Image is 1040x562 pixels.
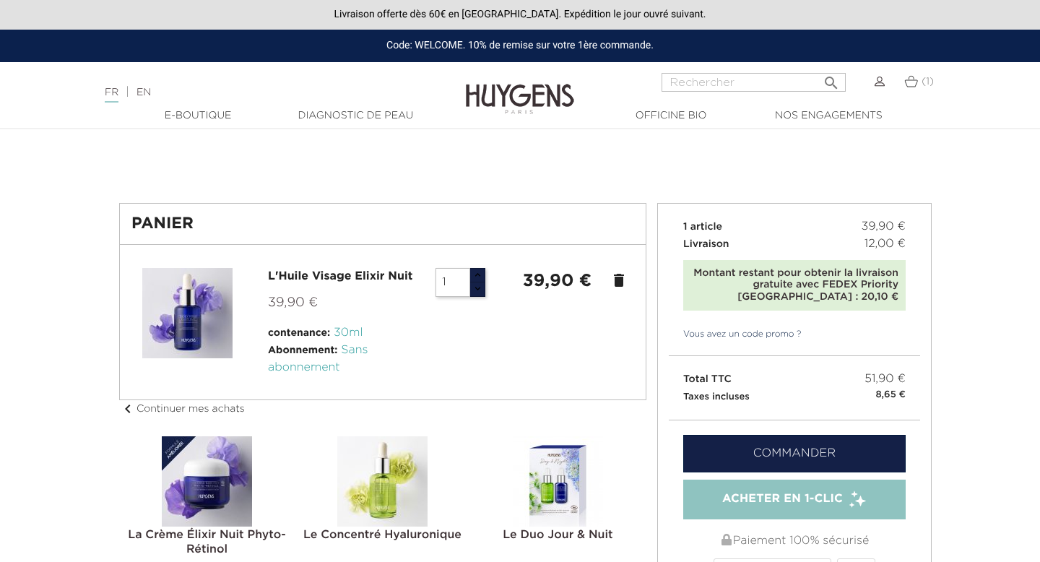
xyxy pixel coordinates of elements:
[268,328,330,338] span: contenance:
[662,73,846,92] input: Rechercher
[683,374,732,384] span: Total TTC
[864,235,906,253] span: 12,00 €
[864,371,906,388] span: 51,90 €
[128,529,285,555] a: La Crème Élixir Nuit Phyto-Rétinol
[119,135,921,176] iframe: PayPal Message 1
[97,84,422,101] div: |
[268,271,412,282] a: L'Huile Visage Elixir Nuit
[268,296,318,309] span: 39,90 €
[142,268,233,358] img: L\'Huile Visage Elixir Nuit
[875,388,906,402] small: 8,65 €
[721,534,732,545] img: Paiement 100% sécurisé
[503,529,612,541] a: Le Duo Jour & Nuit
[669,328,802,341] a: Vous avez un code promo ?
[337,436,428,527] img: Le Concentré Hyaluronique
[268,345,337,355] span: Abonnement:
[756,108,901,124] a: Nos engagements
[904,76,934,87] a: (1)
[523,272,591,290] strong: 39,90 €
[126,108,270,124] a: E-Boutique
[268,345,368,373] span: Sans abonnement
[334,327,363,339] span: 30ml
[683,527,906,555] div: Paiement 100% sécurisé
[466,61,574,116] img: Huygens
[599,108,743,124] a: Officine Bio
[105,87,118,103] a: FR
[922,77,934,87] span: (1)
[610,272,628,289] a: delete
[818,69,844,88] button: 
[823,70,840,87] i: 
[303,529,461,541] a: Le Concentré Hyaluronique
[683,239,729,249] span: Livraison
[119,400,136,418] i: chevron_left
[131,215,634,233] h1: Panier
[283,108,428,124] a: Diagnostic de peau
[683,222,722,232] span: 1 article
[862,218,906,235] span: 39,90 €
[162,436,252,527] img: La Crème Élixir Nuit Phyto-Rétinol
[683,435,906,472] a: Commander
[119,404,245,414] a: chevron_leftContinuer mes achats
[136,87,151,98] a: EN
[683,392,750,402] small: Taxes incluses
[690,267,898,303] div: Montant restant pour obtenir la livraison gratuite avec FEDEX Priority [GEOGRAPHIC_DATA] : 20,10 €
